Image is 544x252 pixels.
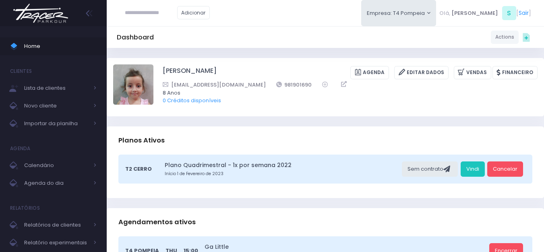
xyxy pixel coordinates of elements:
[24,41,97,52] span: Home
[394,66,449,79] a: Editar Dados
[177,6,210,19] a: Adicionar
[502,6,516,20] span: S
[439,9,450,17] span: Olá,
[24,118,89,129] span: Importar da planilha
[113,64,153,105] img: Mirella Figueiredo Rojas
[24,83,89,93] span: Lista de clientes
[163,81,266,89] a: [EMAIL_ADDRESS][DOMAIN_NAME]
[491,31,519,44] a: Actions
[487,161,523,177] a: Cancelar
[436,4,534,22] div: [ ]
[163,66,217,79] a: [PERSON_NAME]
[492,66,538,79] a: Financeiro
[117,33,154,41] h5: Dashboard
[24,160,89,171] span: Calendário
[402,161,458,177] div: Sem contrato
[454,66,491,79] a: Vendas
[163,97,221,104] a: 0 Créditos disponíveis
[24,238,89,248] span: Relatório experimentais
[24,178,89,188] span: Agenda do dia
[24,220,89,230] span: Relatórios de clientes
[10,200,40,216] h4: Relatórios
[276,81,312,89] a: 981901690
[10,140,31,157] h4: Agenda
[205,243,486,251] a: Ga Little
[118,129,165,152] h3: Planos Ativos
[118,211,196,233] h3: Agendamentos ativos
[451,9,498,17] span: [PERSON_NAME]
[163,89,527,97] span: 8 Anos
[10,63,32,79] h4: Clientes
[24,101,89,111] span: Novo cliente
[461,161,485,177] a: Vindi
[165,161,399,169] a: Plano Quadrimestral - 1x por semana 2022
[519,9,529,17] a: Sair
[125,165,152,173] span: T2 Cerro
[165,171,399,177] small: Início 1 de Fevereiro de 2023
[350,66,389,79] a: Agenda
